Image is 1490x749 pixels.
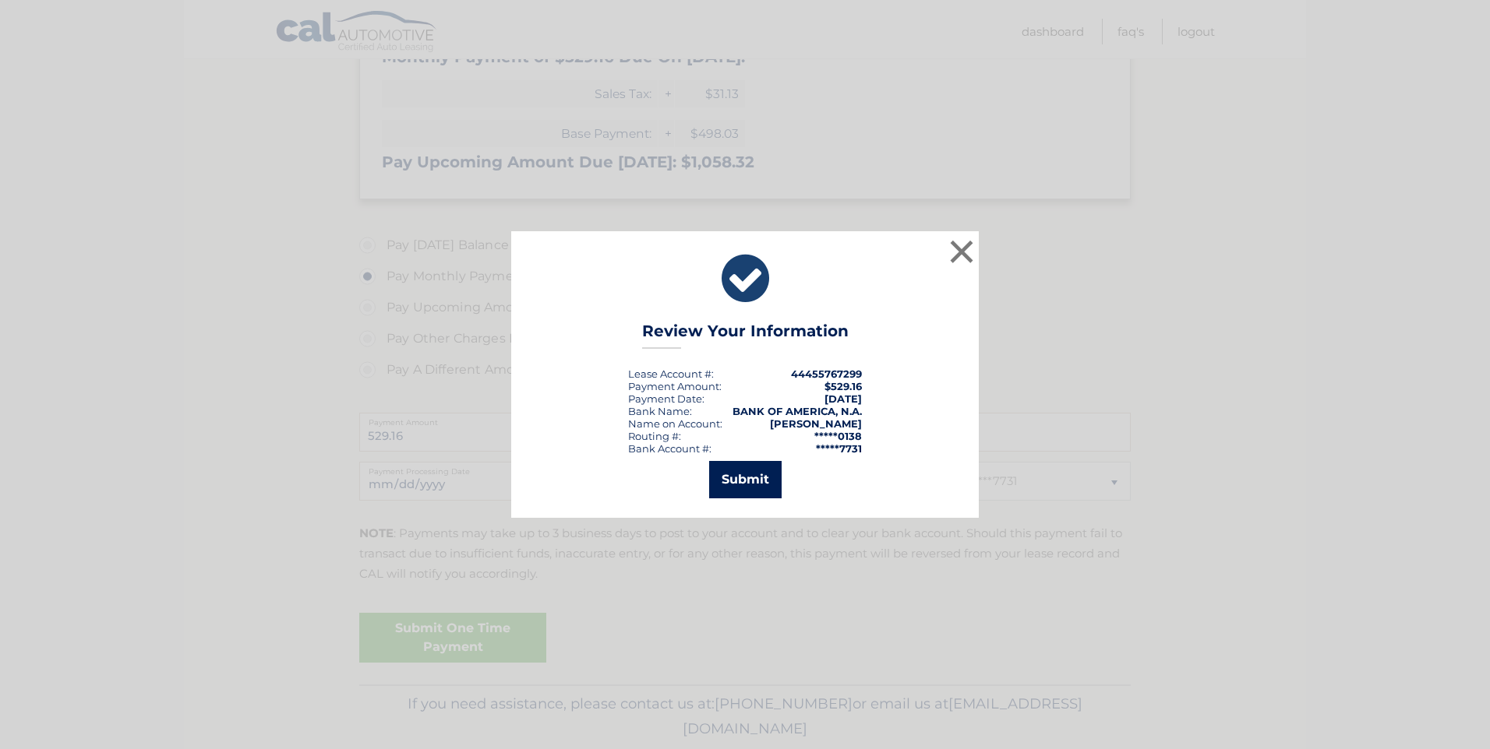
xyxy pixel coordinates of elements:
[628,367,714,380] div: Lease Account #:
[642,322,849,349] h3: Review Your Information
[791,367,862,380] strong: 44455767299
[770,417,862,430] strong: [PERSON_NAME]
[628,392,702,405] span: Payment Date
[628,380,722,392] div: Payment Amount:
[628,430,681,442] div: Routing #:
[709,461,782,498] button: Submit
[824,380,862,392] span: $529.16
[946,236,977,267] button: ×
[628,442,711,455] div: Bank Account #:
[628,392,704,405] div: :
[733,405,862,417] strong: BANK OF AMERICA, N.A.
[628,405,692,417] div: Bank Name:
[824,392,862,405] span: [DATE]
[628,417,722,430] div: Name on Account:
